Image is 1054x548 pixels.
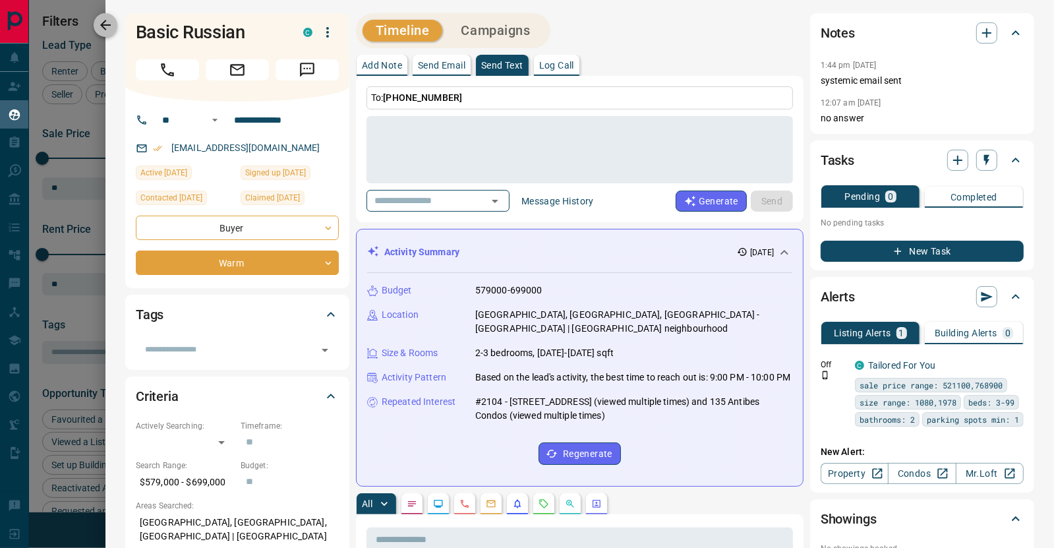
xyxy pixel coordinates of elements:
span: bathrooms: 2 [860,413,915,426]
p: 2-3 bedrooms, [DATE]-[DATE] sqft [475,346,614,360]
svg: Lead Browsing Activity [433,499,444,509]
p: 1:44 pm [DATE] [821,61,877,70]
div: Criteria [136,381,339,412]
p: Actively Searching: [136,420,234,432]
p: no answer [821,111,1024,125]
a: Tailored For You [868,360,935,371]
span: Claimed [DATE] [245,191,300,204]
p: 0 [1005,328,1010,338]
p: Budget: [241,460,339,472]
div: Fri Aug 15 2025 [136,166,234,184]
span: parking spots min: 1 [927,413,1019,426]
span: Call [136,59,199,80]
p: Search Range: [136,460,234,472]
div: Sat Aug 16 2025 [136,191,234,209]
p: 1 [899,328,904,338]
div: Notes [821,17,1024,49]
button: Open [207,112,223,128]
span: sale price range: 521100,768900 [860,379,1003,392]
div: condos.ca [303,28,312,37]
svg: Calls [459,499,470,509]
p: Budget [382,284,412,297]
h2: Alerts [821,286,855,307]
p: Building Alerts [935,328,997,338]
svg: Requests [539,499,549,509]
p: Based on the lead's activity, the best time to reach out is: 9:00 PM - 10:00 PM [475,371,790,384]
svg: Push Notification Only [821,371,830,380]
button: Open [486,192,504,210]
div: Tags [136,299,339,330]
span: Email [206,59,269,80]
div: Fri Aug 15 2025 [241,166,339,184]
p: Pending [844,192,880,201]
p: All [362,499,372,508]
p: Log Call [539,61,574,70]
p: Completed [951,193,997,202]
h2: Criteria [136,386,179,407]
h1: Basic Russian [136,22,283,43]
p: Timeframe: [241,420,339,432]
p: [DATE] [750,247,774,259]
button: Timeline [363,20,443,42]
p: 0 [888,192,893,201]
a: Mr.Loft [956,463,1024,484]
button: Regenerate [539,442,621,465]
div: condos.ca [855,361,864,370]
div: Buyer [136,216,339,240]
p: Send Text [481,61,523,70]
p: [GEOGRAPHIC_DATA], [GEOGRAPHIC_DATA], [GEOGRAPHIC_DATA] - [GEOGRAPHIC_DATA] | [GEOGRAPHIC_DATA] n... [475,308,792,336]
p: No pending tasks [821,213,1024,233]
span: Signed up [DATE] [245,166,306,179]
p: Listing Alerts [834,328,891,338]
p: To: [366,86,793,109]
p: systemic email sent [821,74,1024,88]
button: New Task [821,241,1024,262]
div: Tasks [821,144,1024,176]
div: Alerts [821,281,1024,313]
div: Sat Aug 16 2025 [241,191,339,209]
h2: Notes [821,22,855,44]
p: Add Note [362,61,402,70]
div: Activity Summary[DATE] [367,240,792,264]
div: Showings [821,503,1024,535]
p: [GEOGRAPHIC_DATA], [GEOGRAPHIC_DATA], [GEOGRAPHIC_DATA] | [GEOGRAPHIC_DATA] [136,512,339,547]
p: Activity Pattern [382,371,446,384]
a: Condos [888,463,956,484]
p: 12:07 am [DATE] [821,98,881,107]
span: Contacted [DATE] [140,191,202,204]
h2: Tags [136,304,163,325]
h2: Showings [821,508,877,530]
svg: Notes [407,499,417,509]
p: Off [821,359,847,371]
p: $579,000 - $699,000 [136,472,234,493]
button: Campaigns [448,20,543,42]
p: #2104 - [STREET_ADDRESS] (viewed multiple times) and 135 Antibes Condos (viewed multiple times) [475,395,792,423]
span: size range: 1080,1978 [860,396,956,409]
svg: Opportunities [565,499,575,509]
span: Active [DATE] [140,166,187,179]
p: Size & Rooms [382,346,438,360]
p: Areas Searched: [136,500,339,512]
button: Generate [676,191,747,212]
p: Send Email [418,61,465,70]
p: Activity Summary [384,245,459,259]
div: Warm [136,251,339,275]
p: 579000-699000 [475,284,542,297]
svg: Emails [486,499,496,509]
p: New Alert: [821,445,1024,459]
button: Message History [513,191,602,212]
a: Property [821,463,889,484]
span: [PHONE_NUMBER] [383,92,462,103]
svg: Listing Alerts [512,499,523,509]
span: Message [276,59,339,80]
svg: Email Verified [153,144,162,153]
button: Open [316,341,334,359]
p: Location [382,308,419,322]
a: [EMAIL_ADDRESS][DOMAIN_NAME] [171,142,320,153]
p: Repeated Interest [382,395,455,409]
svg: Agent Actions [591,499,602,509]
h2: Tasks [821,150,854,171]
span: beds: 3-99 [968,396,1014,409]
